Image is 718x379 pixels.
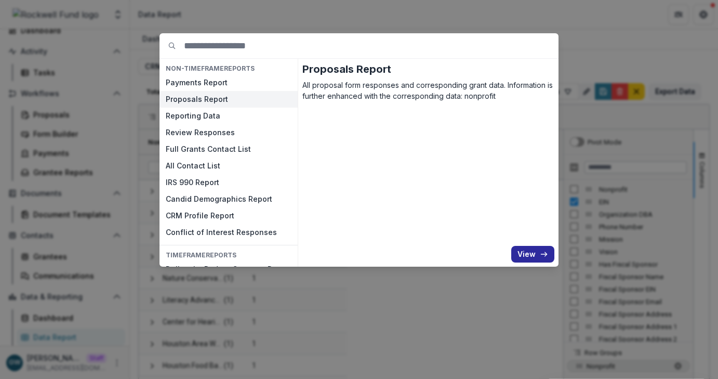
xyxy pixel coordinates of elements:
[159,158,298,174] button: All Contact List
[159,74,298,91] button: Payments Report
[159,124,298,141] button: Review Responses
[159,63,298,74] h4: NON-TIMEFRAME Reports
[159,224,298,241] button: Conflict of Interest Responses
[159,174,298,191] button: IRS 990 Report
[302,80,554,101] p: All proposal form responses and corresponding grant data. Information is further enhanced with th...
[159,141,298,158] button: Full Grants Contact List
[159,191,298,207] button: Candid Demographics Report
[159,207,298,224] button: CRM Profile Report
[511,246,554,263] button: View
[159,250,298,261] h4: TIMEFRAME Reports
[159,91,298,108] button: Proposals Report
[159,262,298,278] button: Dollars by Budget Category Report
[159,108,298,124] button: Reporting Data
[302,63,554,75] h2: Proposals Report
